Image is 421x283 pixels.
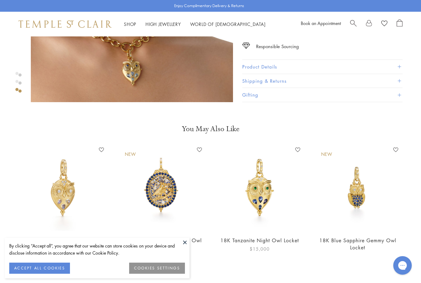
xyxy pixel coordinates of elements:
[119,145,205,231] img: 18K Blue Sapphire Nocturne Owl Locket
[315,145,401,231] img: P36186-OWLLOCBS
[397,19,403,29] a: Open Shopping Bag
[242,60,403,74] button: Product Details
[125,151,136,158] div: New
[121,237,202,251] a: 18K Blue Sapphire Nocturne Owl Locket
[350,19,357,29] a: Search
[124,20,266,28] nav: Main navigation
[381,19,387,29] a: View Wishlist
[25,124,396,134] h3: You May Also Like
[9,263,70,274] button: ACCEPT ALL COOKIES
[319,237,396,251] a: 18K Blue Sapphire Gemmy Owl Locket
[250,245,270,252] span: $15,000
[190,21,266,27] a: World of [DEMOGRAPHIC_DATA]World of [DEMOGRAPHIC_DATA]
[18,20,112,28] img: Temple St. Clair
[256,43,299,50] div: Responsible Sourcing
[15,70,18,96] div: Product gallery navigation
[242,43,250,49] img: icon_sourcing.svg
[220,237,299,244] a: 18K Tanzanite Night Owl Locket
[321,151,332,158] div: New
[124,21,136,27] a: ShopShop
[20,145,106,231] img: P34115-OWLBM
[301,20,341,26] a: Book an Appointment
[145,21,181,27] a: High JewelleryHigh Jewellery
[9,242,185,256] div: By clicking “Accept all”, you agree that our website can store cookies on your device and disclos...
[129,263,185,274] button: COOKIES SETTINGS
[242,88,403,102] button: Gifting
[242,74,403,88] button: Shipping & Returns
[174,3,244,9] p: Enjoy Complimentary Delivery & Returns
[25,237,102,251] a: 18K Blue Moonstone Night Owl Pendant
[390,254,415,277] iframe: Gorgias live chat messenger
[217,145,303,231] img: 18K Tanzanite Night Owl Locket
